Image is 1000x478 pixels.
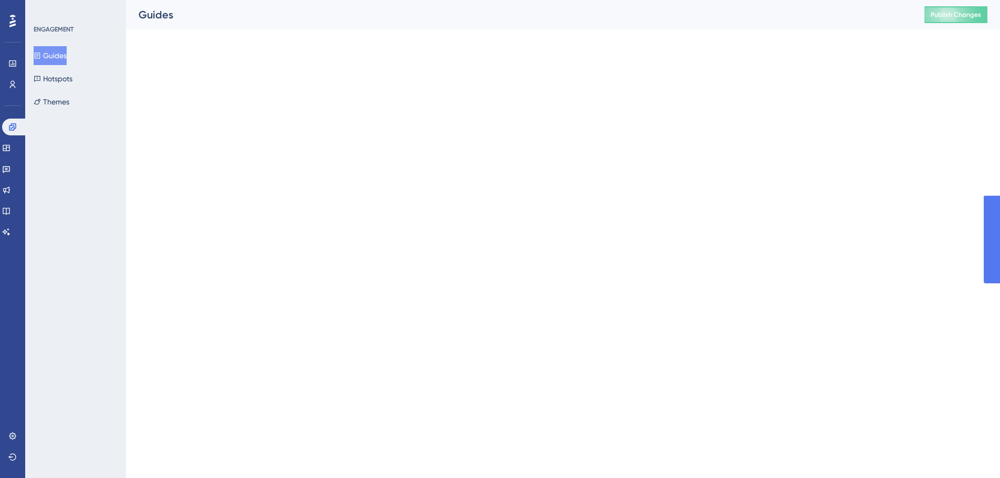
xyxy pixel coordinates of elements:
button: Themes [34,92,69,111]
button: Publish Changes [924,6,987,23]
span: Publish Changes [931,10,981,19]
button: Guides [34,46,67,65]
div: ENGAGEMENT [34,25,73,34]
iframe: UserGuiding AI Assistant Launcher [956,437,987,468]
div: Guides [139,7,898,22]
button: Hotspots [34,69,72,88]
